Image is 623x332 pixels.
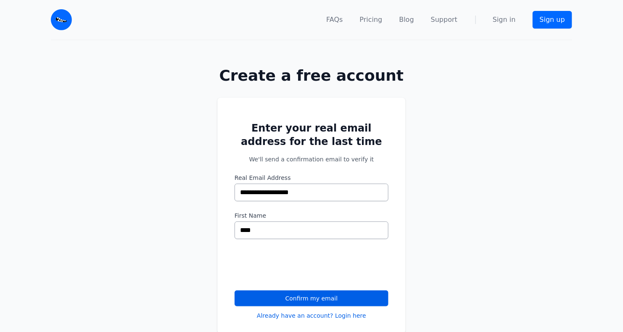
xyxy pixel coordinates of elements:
a: Support [431,15,457,25]
img: Email Monster [51,9,72,30]
p: We'll send a confirmation email to verify it [235,155,388,163]
a: Already have an account? Login here [257,311,366,320]
a: Blog [399,15,414,25]
label: First Name [235,211,388,220]
label: Real Email Address [235,174,388,182]
a: Sign up [533,11,572,29]
a: Sign in [493,15,516,25]
h2: Enter your real email address for the last time [235,121,388,148]
h1: Create a free account [190,67,433,84]
a: Pricing [360,15,383,25]
iframe: reCAPTCHA [235,249,362,282]
button: Confirm my email [235,290,388,306]
a: FAQs [326,15,343,25]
